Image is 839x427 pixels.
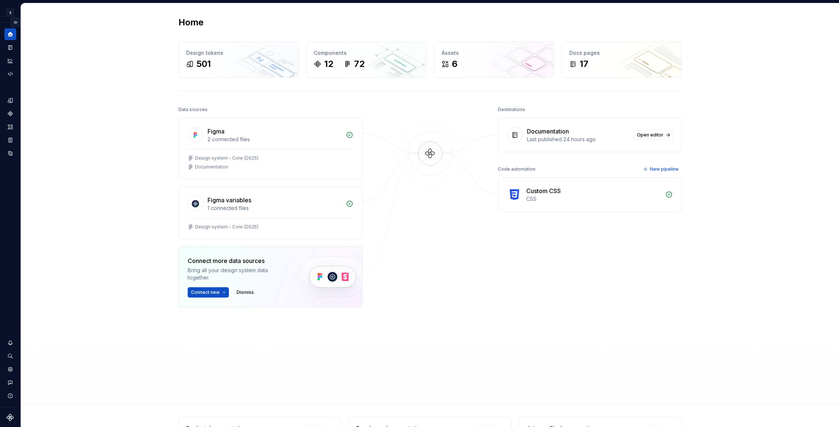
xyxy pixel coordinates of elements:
[637,132,663,138] span: Open editor
[233,287,257,298] button: Dismiss
[1,5,19,21] button: E
[208,136,341,143] div: 2 connected files
[178,104,208,115] div: Data sources
[569,49,674,57] div: Docs pages
[498,164,535,174] div: Code automation
[306,42,426,78] a: Components1272
[354,58,365,70] div: 72
[4,55,16,67] a: Analytics
[4,337,16,349] button: Notifications
[186,49,291,57] div: Design tokens
[188,287,229,298] button: Connect new
[178,42,299,78] a: Design tokens501
[324,58,333,70] div: 12
[4,95,16,106] a: Design tokens
[178,118,362,179] a: Figma2 connected filesDesign system - Core (DS25)Documentation
[4,363,16,375] a: Settings
[452,58,457,70] div: 6
[4,134,16,146] a: Storybook stories
[562,42,682,78] a: Docs pages17
[442,49,546,57] div: Assets
[178,186,362,239] a: Figma variables1 connected filesDesign system - Core (DS25)
[314,49,419,57] div: Components
[208,127,224,136] div: Figma
[191,289,220,295] span: Connect new
[195,224,258,230] div: Design system - Core (DS25)
[188,267,287,281] div: Bring all your design system data together.
[188,256,287,265] div: Connect more data sources
[4,68,16,80] a: Code automation
[237,289,254,295] span: Dismiss
[634,130,673,140] a: Open editor
[527,127,569,136] div: Documentation
[4,377,16,388] button: Contact support
[498,104,525,115] div: Destinations
[4,108,16,120] a: Components
[434,42,554,78] a: Assets6
[7,414,14,421] svg: Supernova Logo
[650,166,679,172] span: New pipeline
[527,136,629,143] div: Last published 24 hours ago
[195,164,228,170] div: Documentation
[4,350,16,362] button: Search ⌘K
[10,17,21,28] button: Expand sidebar
[641,164,682,174] button: New pipeline
[4,42,16,53] a: Documentation
[580,58,588,70] div: 17
[208,196,251,204] div: Figma variables
[4,147,16,159] a: Data sources
[178,17,203,28] h2: Home
[4,121,16,133] a: Assets
[195,155,258,161] div: Design system - Core (DS25)
[208,204,341,212] div: 1 connected files
[6,8,15,17] div: E
[4,28,16,40] a: Home
[526,186,561,195] div: Custom CSS
[526,195,661,203] div: CSS
[197,58,211,70] div: 501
